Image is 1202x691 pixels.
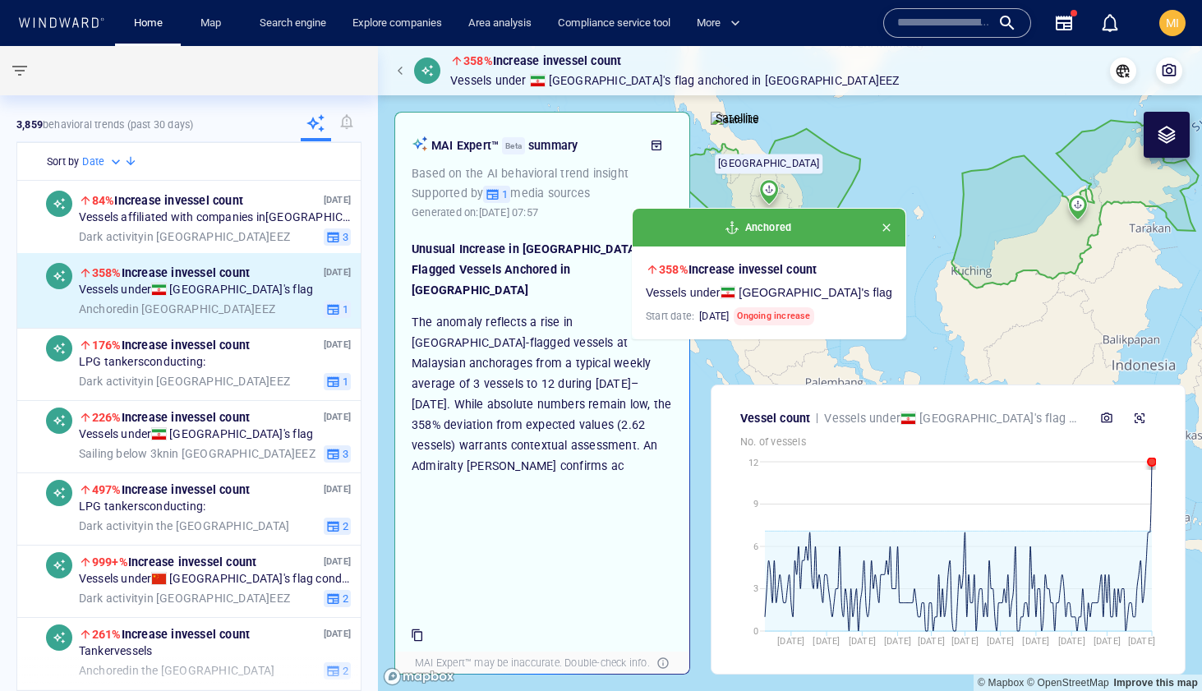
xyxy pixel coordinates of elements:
[734,307,813,325] span: Ongoing increase
[1113,677,1198,689] a: Map feedback
[340,446,348,461] span: 3
[479,206,538,219] span: [DATE] 07:57
[412,164,673,183] p: Based on the AI behavioral trend insight
[79,374,290,389] span: in [GEOGRAPHIC_DATA] EEZ
[748,458,758,468] tspan: 12
[697,14,740,33] span: More
[918,636,945,647] tspan: [DATE]
[194,9,233,38] a: Map
[753,626,758,637] tspan: 0
[79,229,145,242] span: Dark activity
[324,228,351,246] button: 3
[127,9,169,38] a: Home
[1132,617,1190,679] iframe: Chat
[978,677,1024,689] a: Mapbox
[16,117,193,132] p: behavioral trends (Past 30 days)
[1166,16,1179,30] span: MI
[79,500,205,514] span: LPG tankers conducting:
[79,302,130,315] span: Anchored
[92,411,122,424] span: 226%
[324,626,351,642] p: [DATE]
[324,481,351,497] p: [DATE]
[253,9,333,38] a: Search engine
[753,499,758,509] tspan: 9
[324,265,351,280] p: [DATE]
[324,372,351,390] button: 1
[92,628,250,641] span: Increase in vessel count
[646,286,892,301] span: Vessels under [GEOGRAPHIC_DATA] 's flag
[1156,7,1189,39] button: MI
[92,483,122,496] span: 497%
[412,239,673,301] h2: Unusual Increase in [GEOGRAPHIC_DATA]-Flagged Vessels Anchored in [GEOGRAPHIC_DATA]
[1128,636,1155,647] tspan: [DATE]
[716,108,759,128] p: Satellite
[92,266,250,279] span: Increase in vessel count
[1022,636,1049,647] tspan: [DATE]
[92,194,243,207] span: Increase in vessel count
[47,154,79,170] h6: Sort by
[79,518,289,533] span: in the [GEOGRAPHIC_DATA]
[502,137,525,154] div: Beta
[324,337,351,352] p: [DATE]
[951,636,979,647] tspan: [DATE]
[79,229,290,244] span: in [GEOGRAPHIC_DATA] EEZ
[1100,13,1120,33] div: Notification center
[324,445,351,463] button: 3
[324,517,351,535] button: 2
[740,408,810,428] p: Vessel count
[378,46,1202,691] canvas: Map
[462,9,538,38] a: Area analysis
[82,154,104,170] h6: Date
[849,636,876,647] tspan: [DATE]
[79,446,315,461] span: in [GEOGRAPHIC_DATA] EEZ
[551,9,677,38] a: Compliance service tool
[753,541,758,552] tspan: 6
[412,183,673,203] p: Supported by media sources
[324,554,351,569] p: [DATE]
[450,71,900,90] p: Vessels under [GEOGRAPHIC_DATA] 's flag in [GEOGRAPHIC_DATA] EEZ
[92,339,250,352] span: Increase in vessel count
[79,591,145,604] span: Dark activity
[690,9,754,38] button: More
[340,229,348,244] span: 3
[92,339,122,352] span: 176%
[346,9,449,38] a: Explore companies
[79,210,351,225] span: Vessels affiliated with companies in [GEOGRAPHIC_DATA] conducting:
[324,589,351,607] button: 2
[79,283,313,297] span: Vessels under [GEOGRAPHIC_DATA] 's flag
[79,302,275,316] span: in [GEOGRAPHIC_DATA] EEZ
[324,300,351,318] button: 1
[824,408,1078,428] p: Vessels under [GEOGRAPHIC_DATA] 's flag in [GEOGRAPHIC_DATA] EEZ
[745,219,792,236] span: Anchored
[1027,677,1109,689] a: OpenStreetMap
[1094,636,1121,647] tspan: [DATE]
[79,446,169,459] span: Sailing below 3kn
[92,555,257,569] span: Increase in vessel count
[699,308,729,325] h6: [DATE]
[340,302,348,316] span: 1
[324,409,351,425] p: [DATE]
[740,435,1156,449] p: No. of vessels
[753,583,758,594] tspan: 3
[1058,636,1085,647] tspan: [DATE]
[412,312,673,477] p: The anomaly reflects a rise in [GEOGRAPHIC_DATA]-flagged vessels at Malaysian anchorages from a t...
[646,307,814,325] h6: Start date:
[463,54,493,67] span: 358%
[79,355,205,370] span: LPG tankers conducting:
[463,54,621,67] span: Increase in vessel count
[698,71,748,90] span: Anchored
[82,154,124,170] div: Date
[187,9,240,38] button: Map
[340,374,348,389] span: 1
[483,186,510,204] button: 1
[79,374,145,387] span: Dark activity
[431,136,638,155] p: MAI Expert™ summary
[383,667,455,686] a: Mapbox logo
[500,187,508,202] span: 1
[340,591,348,606] span: 2
[92,483,250,496] span: Increase in vessel count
